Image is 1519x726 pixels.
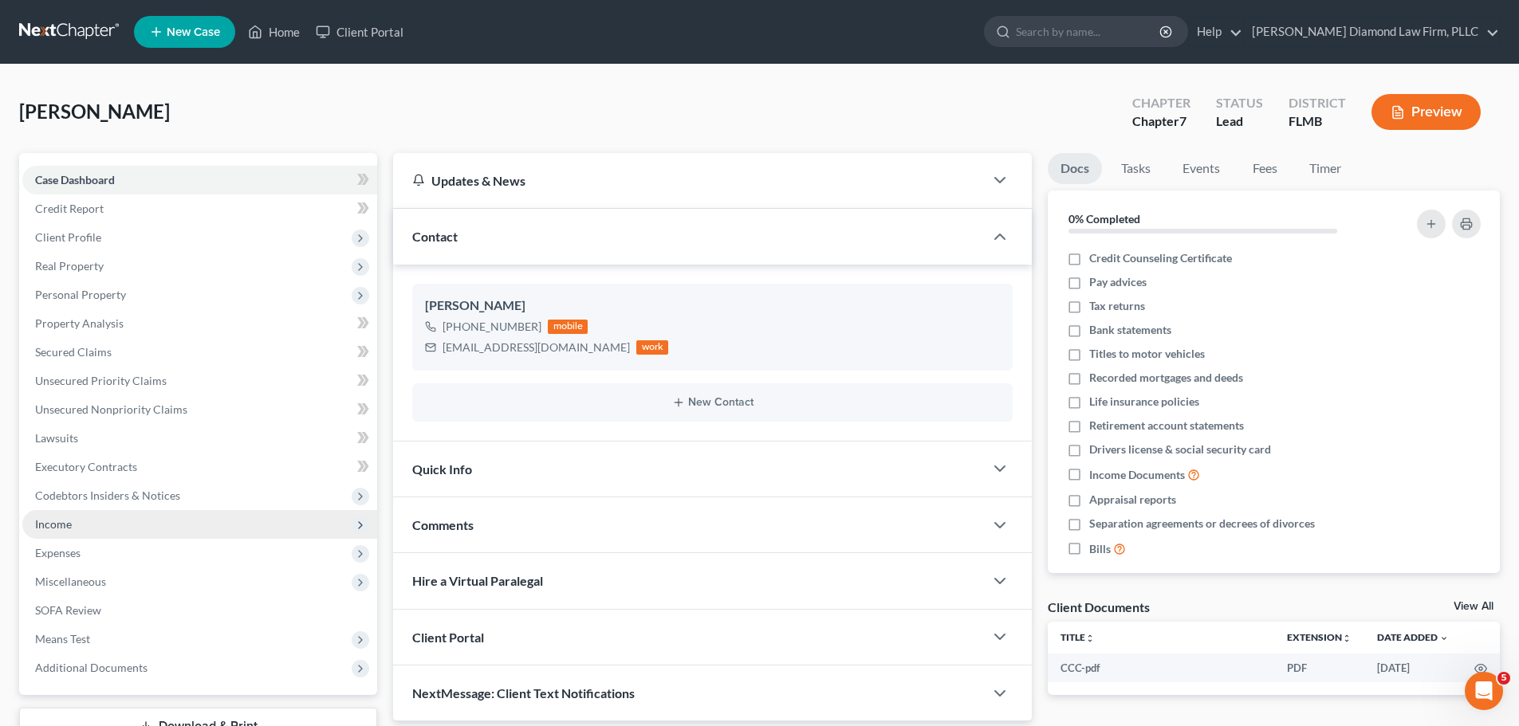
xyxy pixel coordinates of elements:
span: 7 [1179,113,1186,128]
a: Date Added expand_more [1377,631,1449,643]
span: Codebtors Insiders & Notices [35,489,180,502]
div: [PERSON_NAME] [425,296,1000,316]
a: Help [1189,18,1242,46]
span: NextMessage: Client Text Notifications [412,685,635,700]
span: Executory Contracts [35,460,137,473]
i: unfold_more [1085,634,1095,643]
span: Retirement account statements [1089,418,1244,434]
span: Titles to motor vehicles [1089,346,1205,362]
i: unfold_more [1342,634,1352,643]
span: Comments [412,517,474,532]
a: Case Dashboard [22,166,377,194]
div: District [1289,94,1346,112]
a: Docs [1048,153,1102,184]
strong: 0% Completed [1068,212,1140,226]
i: expand_more [1439,634,1449,643]
span: Hire a Virtual Paralegal [412,573,543,588]
a: Secured Claims [22,338,377,367]
div: Updates & News [412,172,965,189]
span: New Case [167,26,220,38]
span: Income [35,517,72,531]
a: Unsecured Priority Claims [22,367,377,395]
a: Timer [1297,153,1354,184]
a: Credit Report [22,194,377,223]
span: Credit Counseling Certificate [1089,250,1232,266]
a: Executory Contracts [22,453,377,481]
a: Extensionunfold_more [1287,631,1352,643]
a: View All [1454,601,1493,612]
div: Status [1216,94,1263,112]
a: Property Analysis [22,309,377,338]
span: Client Profile [35,230,101,244]
div: mobile [548,320,588,334]
div: Lead [1216,112,1263,131]
span: Drivers license & social security card [1089,441,1271,457]
a: Home [240,18,308,46]
span: Pay advices [1089,274,1147,290]
span: Income Documents [1089,467,1185,483]
span: Unsecured Nonpriority Claims [35,402,187,416]
span: Case Dashboard [35,173,115,186]
button: New Contact [425,396,1000,409]
span: Secured Claims [35,345,112,359]
span: Property Analysis [35,316,124,330]
span: Tax returns [1089,298,1145,314]
span: Contact [412,229,458,244]
div: [PHONE_NUMBER] [443,319,541,335]
span: Recorded mortgages and deeds [1089,370,1243,386]
div: Client Documents [1048,598,1150,615]
a: [PERSON_NAME] Diamond Law Firm, PLLC [1244,18,1499,46]
span: Additional Documents [35,661,148,674]
button: Preview [1371,94,1481,130]
span: Personal Property [35,288,126,301]
span: Appraisal reports [1089,492,1176,508]
a: Fees [1239,153,1290,184]
span: [PERSON_NAME] [19,100,170,123]
span: Miscellaneous [35,575,106,588]
span: Bank statements [1089,322,1171,338]
iframe: Intercom live chat [1465,672,1503,710]
span: SOFA Review [35,603,101,617]
span: Bills [1089,541,1111,557]
span: 5 [1497,672,1510,685]
input: Search by name... [1016,17,1162,46]
td: PDF [1274,653,1364,682]
a: Events [1170,153,1233,184]
td: CCC-pdf [1048,653,1274,682]
a: SOFA Review [22,596,377,625]
div: [EMAIL_ADDRESS][DOMAIN_NAME] [443,339,630,355]
span: Means Test [35,632,90,646]
span: Separation agreements or decrees of divorces [1089,516,1315,532]
a: Client Portal [308,18,411,46]
div: Chapter [1132,94,1190,112]
span: Expenses [35,546,81,559]
a: Titleunfold_more [1061,631,1095,643]
a: Lawsuits [22,424,377,453]
span: Unsecured Priority Claims [35,374,167,387]
a: Unsecured Nonpriority Claims [22,395,377,424]
span: Client Portal [412,630,484,645]
div: Chapter [1132,112,1190,131]
span: Real Property [35,259,104,273]
span: Credit Report [35,202,104,215]
span: Lawsuits [35,431,78,445]
td: [DATE] [1364,653,1462,682]
a: Tasks [1108,153,1163,184]
div: FLMB [1289,112,1346,131]
span: Life insurance policies [1089,394,1199,410]
div: work [636,340,668,355]
span: Quick Info [412,461,472,477]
